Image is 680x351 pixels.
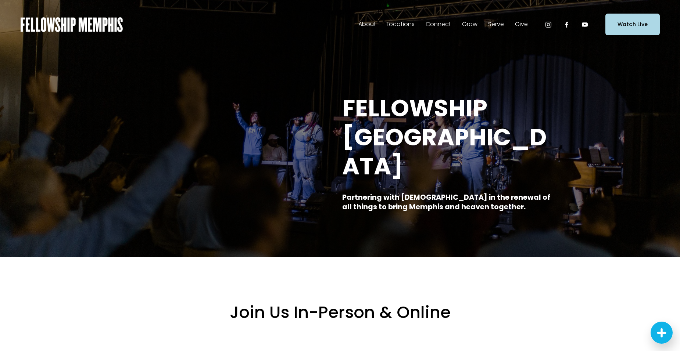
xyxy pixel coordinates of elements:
a: folder dropdown [358,19,376,30]
a: Watch Live [605,14,659,35]
a: folder dropdown [488,19,504,30]
strong: Partnering with [DEMOGRAPHIC_DATA] in the renewal of all things to bring Memphis and heaven toget... [342,192,552,212]
a: Instagram [545,21,552,28]
span: Locations [387,19,415,30]
a: YouTube [581,21,588,28]
span: Grow [462,19,477,30]
strong: FELLOWSHIP [GEOGRAPHIC_DATA] [342,92,547,182]
span: Connect [426,19,451,30]
a: folder dropdown [387,19,415,30]
span: Give [515,19,528,30]
a: folder dropdown [515,19,528,30]
span: About [358,19,376,30]
a: folder dropdown [462,19,477,30]
a: folder dropdown [426,19,451,30]
a: Facebook [563,21,570,28]
img: Fellowship Memphis [21,17,123,32]
h2: Join Us In-Person & Online [119,302,561,323]
span: Serve [488,19,504,30]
